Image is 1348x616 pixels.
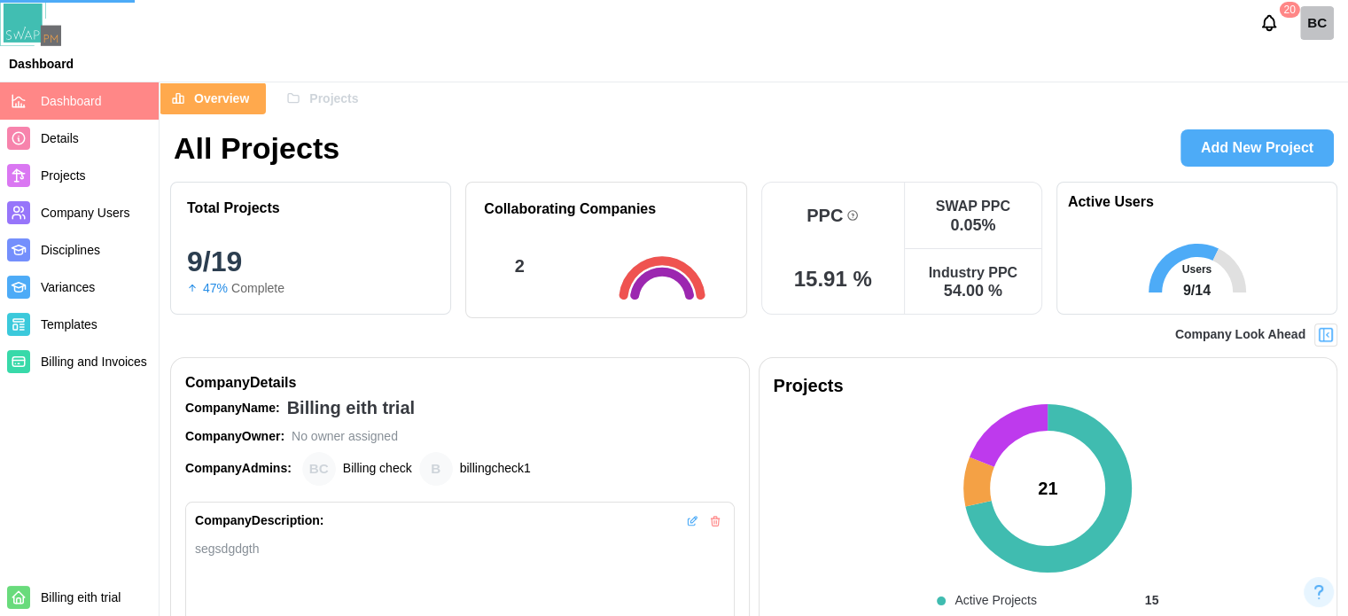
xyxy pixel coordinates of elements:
div: 47% [203,279,228,299]
span: Projects [41,168,86,183]
div: Complete [231,279,284,299]
div: 0.05 % [950,217,995,233]
span: Disciplines [41,243,100,257]
span: Details [41,131,79,145]
div: Total Projects [187,199,280,216]
div: Company Details [185,372,735,394]
div: Active Projects [955,591,1037,611]
div: 21 [1038,475,1057,503]
span: Templates [41,317,97,331]
div: Company Description: [195,511,323,531]
div: 9/19 [187,247,434,276]
h1: Active Users [1068,193,1154,212]
button: Overview [160,82,266,114]
div: Dashboard [9,58,74,70]
span: Billing and Invoices [41,355,147,369]
span: Overview [194,83,249,113]
span: Company Users [41,206,129,220]
div: Company Name: [185,399,280,418]
div: Company Look Ahead [1175,325,1305,345]
div: PPC [806,207,843,224]
div: 20 [1279,2,1299,18]
div: segsdgdgth [195,540,725,558]
button: Projects [275,82,375,114]
div: Projects [774,372,1323,400]
strong: Company Admins: [185,461,292,475]
div: SWAP PPC [936,198,1010,214]
img: Project Look Ahead Button [1317,326,1335,344]
div: 54.00 % [944,283,1002,299]
div: BC [1300,6,1334,40]
div: 2 [515,253,525,280]
div: No owner assigned [292,427,398,447]
div: Billing check [302,452,336,486]
div: Billing eith trial [287,394,415,422]
span: Projects [309,83,358,113]
a: Billing check [1300,6,1334,40]
span: Add New Project [1201,130,1313,166]
h1: All Projects [174,129,339,168]
div: billingcheck1 [460,459,531,479]
a: Add New Project [1180,129,1334,167]
span: Billing eith trial [41,590,121,604]
div: 15 [1145,591,1159,611]
div: Billing check [343,459,412,479]
strong: Company Owner: [185,429,284,443]
button: Notifications [1254,8,1284,38]
div: Industry PPC [929,264,1017,281]
div: 15.91 % [794,269,872,290]
div: billingcheck1 [419,452,453,486]
span: Variances [41,280,95,294]
h1: Collaborating Companies [484,200,656,219]
span: Dashboard [41,94,102,108]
